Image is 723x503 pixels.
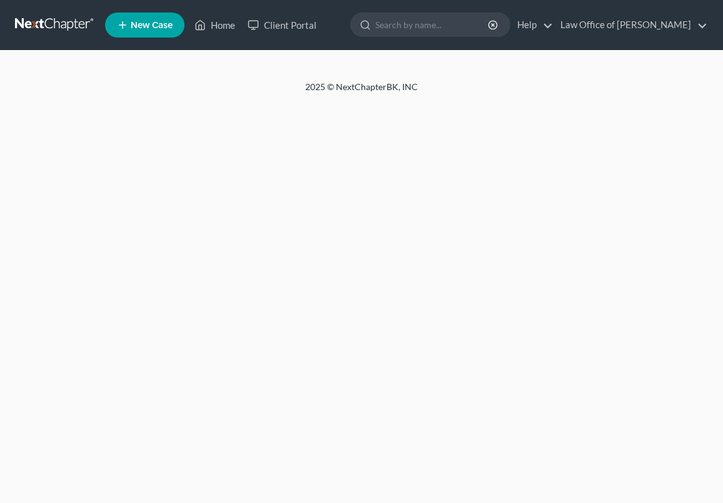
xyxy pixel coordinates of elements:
[375,13,490,36] input: Search by name...
[188,14,241,36] a: Home
[554,14,707,36] a: Law Office of [PERSON_NAME]
[241,14,323,36] a: Client Portal
[61,81,662,103] div: 2025 © NextChapterBK, INC
[131,21,173,30] span: New Case
[511,14,553,36] a: Help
